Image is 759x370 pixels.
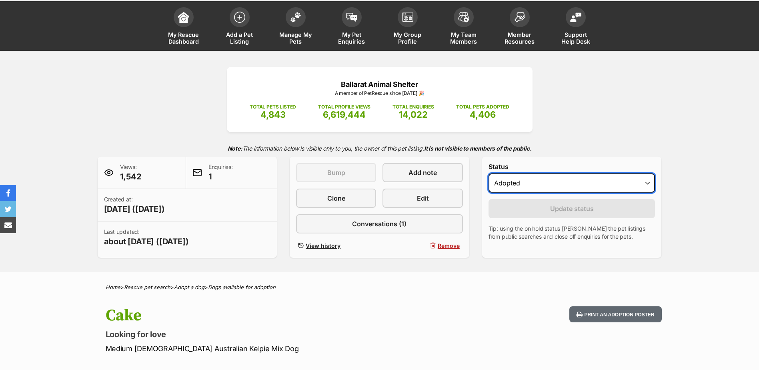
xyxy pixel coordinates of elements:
[178,12,189,23] img: dashboard-icon-eb2f2d2d3e046f16d808141f083e7271f6b2e854fb5c12c21221c1fb7104beca.svg
[234,12,245,23] img: add-pet-listing-icon-0afa8454b4691262ce3f59096e99ab1cd57d4a30225e0717b998d2c9b9846f56.svg
[296,240,376,251] a: View history
[268,3,324,51] a: Manage My Pets
[436,3,492,51] a: My Team Members
[86,284,674,290] div: > > >
[456,103,509,111] p: TOTAL PETS ADOPTED
[489,163,655,170] label: Status
[402,12,413,22] img: group-profile-icon-3fa3cf56718a62981997c0bc7e787c4b2cf8bcc04b72c1350f741eb67cf2f40e.svg
[106,306,444,325] h1: Cake
[548,3,604,51] a: Support Help Desk
[306,241,340,250] span: View history
[174,284,204,290] a: Adopt a dog
[106,284,120,290] a: Home
[166,31,202,45] span: My Rescue Dashboard
[228,145,242,152] strong: Note:
[470,109,496,120] span: 4,406
[260,109,286,120] span: 4,843
[383,240,463,251] button: Remove
[106,343,444,354] p: Medium [DEMOGRAPHIC_DATA] Australian Kelpie Mix Dog
[489,225,655,241] p: Tip: using the on hold status [PERSON_NAME] the pet listings from public searches and close off e...
[208,171,233,182] span: 1
[438,241,460,250] span: Remove
[550,204,594,213] span: Update status
[489,199,655,218] button: Update status
[106,329,444,340] p: Looking for love
[492,3,548,51] a: Member Resources
[327,193,345,203] span: Clone
[417,193,429,203] span: Edit
[98,140,662,157] p: The information below is visible only to you, the owner of this pet listing.
[278,31,314,45] span: Manage My Pets
[222,31,258,45] span: Add a Pet Listing
[296,214,463,233] a: Conversations (1)
[156,3,212,51] a: My Rescue Dashboard
[502,31,538,45] span: Member Resources
[383,163,463,182] a: Add note
[296,189,376,208] a: Clone
[318,103,370,111] p: TOTAL PROFILE VIEWS
[120,171,142,182] span: 1,542
[334,31,370,45] span: My Pet Enquiries
[327,168,345,177] span: Bump
[239,90,521,97] p: A member of PetRescue since [DATE] 🎉
[104,203,165,215] span: [DATE] ([DATE])
[124,284,170,290] a: Rescue pet search
[323,109,366,120] span: 6,619,444
[104,236,189,247] span: about [DATE] ([DATE])
[324,3,380,51] a: My Pet Enquiries
[208,163,233,182] p: Enquiries:
[212,3,268,51] a: Add a Pet Listing
[409,168,437,177] span: Add note
[208,284,276,290] a: Dogs available for adoption
[120,163,142,182] p: Views:
[380,3,436,51] a: My Group Profile
[424,145,532,152] strong: It is not visible to members of the public.
[383,189,463,208] a: Edit
[104,228,189,247] p: Last updated:
[250,103,296,111] p: TOTAL PETS LISTED
[514,12,525,22] img: member-resources-icon-8e73f808a243e03378d46382f2149f9095a855e16c252ad45f914b54edf8863c.svg
[446,31,482,45] span: My Team Members
[390,31,426,45] span: My Group Profile
[570,12,581,22] img: help-desk-icon-fdf02630f3aa405de69fd3d07c3f3aa587a6932b1a1747fa1d2bba05be0121f9.svg
[239,79,521,90] p: Ballarat Animal Shelter
[290,12,301,22] img: manage-my-pets-icon-02211641906a0b7f246fdf0571729dbe1e7629f14944591b6c1af311fb30b64b.svg
[399,109,428,120] span: 14,022
[352,219,407,229] span: Conversations (1)
[346,13,357,22] img: pet-enquiries-icon-7e3ad2cf08bfb03b45e93fb7055b45f3efa6380592205ae92323e6603595dc1f.svg
[569,306,661,323] button: Print an adoption poster
[458,12,469,22] img: team-members-icon-5396bd8760b3fe7c0b43da4ab00e1e3bb1a5d9ba89233759b79545d2d3fc5d0d.svg
[558,31,594,45] span: Support Help Desk
[393,103,434,111] p: TOTAL ENQUIRIES
[104,195,165,215] p: Created at:
[296,163,376,182] button: Bump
